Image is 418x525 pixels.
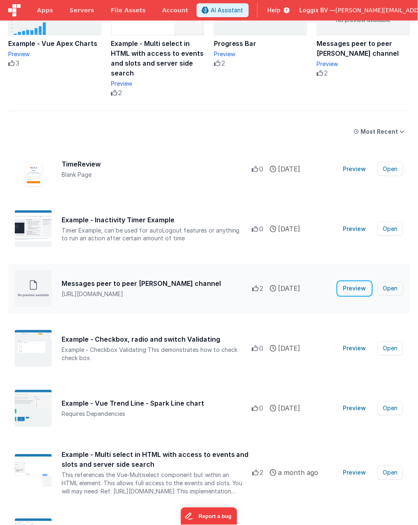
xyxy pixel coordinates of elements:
[317,39,410,58] div: Messages peer to peer [PERSON_NAME] channel
[62,410,252,418] div: Requires Dependencies
[378,162,403,176] button: Open
[260,468,264,478] span: 2
[221,58,225,68] span: 2
[260,224,264,234] span: 0
[278,344,301,354] span: [DATE]
[111,80,204,88] div: Preview
[214,50,307,58] div: Preview
[278,164,301,174] span: [DATE]
[338,342,371,355] button: Preview
[338,162,371,176] button: Preview
[62,471,253,496] div: This references the Vue-Multiselect component but within an HTML element. This allows full access...
[37,6,53,14] span: Apps
[278,468,319,478] span: a month ago
[378,342,403,356] button: Open
[62,215,252,225] div: Example - Inactivity Timer Example
[300,6,336,14] span: Loggix BV —
[214,39,307,48] div: Progress Bar
[378,466,403,480] button: Open
[62,450,253,470] div: Example - Multi select in HTML with access to events and slots and server side search
[62,335,252,345] div: Example - Checkbox, radio and switch Validating
[278,284,301,294] span: [DATE]
[268,6,281,14] span: Help
[349,124,410,139] button: Most Recent
[62,346,252,363] div: Example - Checkbox Validating This demonstrates how to check check box.
[378,402,403,415] button: Open
[62,171,252,179] div: Blank Page
[16,58,19,68] span: 3
[338,282,371,295] button: Preview
[62,226,252,243] div: Timer Example, can be used for autoLogout features or anything to run an action after certain amo...
[260,344,264,354] span: 0
[278,404,301,413] span: [DATE]
[69,6,94,14] span: Servers
[62,290,253,299] div: [URL][DOMAIN_NAME]
[8,50,101,58] div: Preview
[111,39,204,78] div: Example - Multi select in HTML with access to events and slots and server side search
[62,399,252,409] div: Example - Vue Trend Line - Spark Line chart
[111,6,146,14] span: File Assets
[378,282,403,296] button: Open
[197,3,249,17] button: AI Assistant
[260,164,264,174] span: 0
[119,88,122,98] span: 2
[324,68,328,78] span: 2
[62,279,253,289] div: Messages peer to peer [PERSON_NAME] channel
[181,508,237,525] iframe: Marker.io feedback button
[338,402,371,415] button: Preview
[361,128,398,136] div: Most Recent
[317,60,410,68] div: Preview
[338,466,371,479] button: Preview
[278,224,301,234] span: [DATE]
[8,39,101,48] div: Example - Vue Apex Charts
[378,222,403,236] button: Open
[260,284,264,294] span: 2
[260,404,264,413] span: 0
[62,159,252,169] div: TimeReview
[338,222,371,235] button: Preview
[211,6,243,14] span: AI Assistant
